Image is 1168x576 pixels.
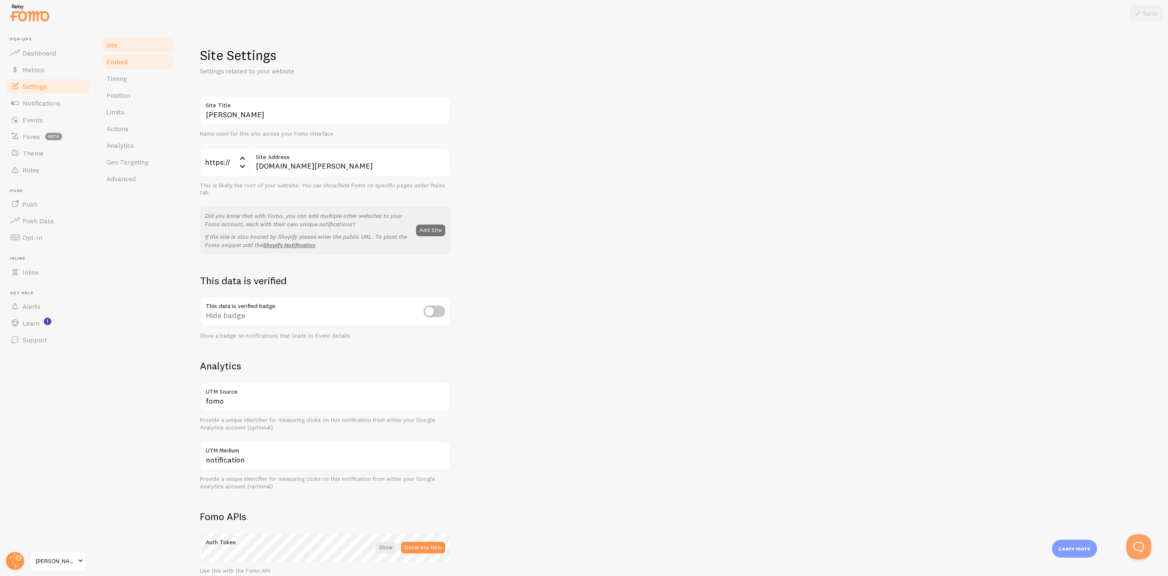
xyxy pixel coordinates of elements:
[5,128,91,145] a: Flows beta
[106,174,136,183] span: Advanced
[106,91,130,99] span: Position
[101,87,174,104] a: Position
[205,212,411,228] p: Did you know that with Fomo, you can add multiple other websites to your Fomo account, each with ...
[36,556,76,566] span: [PERSON_NAME]
[200,130,450,138] div: Name used for this site across your Fomo interface
[101,154,174,170] a: Geo Targeting
[5,196,91,212] a: Push
[200,96,450,110] label: Site Title
[23,99,61,107] span: Notifications
[1126,534,1151,559] iframe: Help Scout Beacon - Open
[200,359,450,372] h2: Analytics
[23,66,44,74] span: Metrics
[200,382,450,397] label: UTM Source
[106,108,124,116] span: Limits
[23,149,43,157] span: Theme
[23,200,38,208] span: Push
[101,70,174,87] a: Timing
[401,542,445,553] button: Generate New
[23,49,56,57] span: Dashboard
[200,182,450,197] div: This is likely the root of your website. You can show/hide Fomo on specific pages under Rules tab
[200,47,450,64] h1: Site Settings
[23,336,47,344] span: Support
[5,298,91,315] a: Alerts
[263,241,315,249] a: Shopify Notification
[45,133,62,140] span: beta
[200,441,450,455] label: UTM Medium
[106,141,134,149] span: Analytics
[10,291,91,296] span: Get Help
[5,111,91,128] a: Events
[106,58,128,66] span: Embed
[1052,540,1097,558] div: Learn more
[10,37,91,42] span: Pop-ups
[101,37,174,53] a: Site
[200,510,450,523] h2: Fomo APIs
[5,45,91,61] a: Dashboard
[200,148,250,177] div: https://
[23,268,39,276] span: Inline
[106,124,129,133] span: Actions
[5,229,91,246] a: Opt-In
[10,256,91,261] span: Inline
[200,567,450,575] div: Use this with the Fomo API
[23,132,40,141] span: Flows
[10,188,91,194] span: Push
[5,315,91,331] a: Learn
[106,158,149,166] span: Geo Targeting
[106,74,127,83] span: Timing
[23,116,43,124] span: Events
[200,66,400,76] p: Settings related to your website
[5,61,91,78] a: Metrics
[200,475,450,490] div: Provide a unique identifier for measuring clicks on this notification from within your Google Ana...
[200,417,450,431] div: Provide a unique identifier for measuring clicks on this notification from within your Google Ana...
[250,148,450,162] label: Site Address
[5,264,91,280] a: Inline
[23,217,54,225] span: Push Data
[205,232,411,249] p: If the site is also hosted by Shopify please enter the public URL. To plant the Fomo snippet add the
[23,82,47,91] span: Settings
[23,233,42,242] span: Opt-In
[5,162,91,178] a: Rules
[23,302,40,311] span: Alerts
[106,41,117,49] span: Site
[101,53,174,70] a: Embed
[1059,545,1090,553] p: Learn more
[5,145,91,162] a: Theme
[5,95,91,111] a: Notifications
[200,274,450,287] h2: This data is verified
[101,120,174,137] a: Actions
[23,166,39,174] span: Rules
[30,551,86,571] a: [PERSON_NAME]
[101,104,174,120] a: Limits
[101,170,174,187] a: Advanced
[101,137,174,154] a: Analytics
[250,148,450,177] input: myhonestcompany.com
[5,331,91,348] a: Support
[200,533,450,547] label: Auth Token
[5,78,91,95] a: Settings
[416,225,445,236] button: Add Site
[44,318,51,325] svg: <p>Watch New Feature Tutorials!</p>
[5,212,91,229] a: Push Data
[9,2,50,23] img: fomo-relay-logo-orange.svg
[23,319,40,327] span: Learn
